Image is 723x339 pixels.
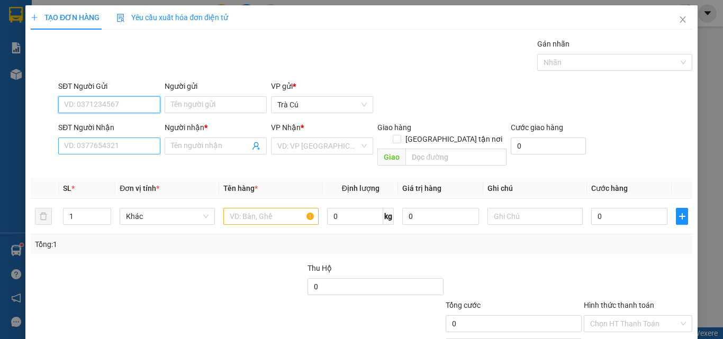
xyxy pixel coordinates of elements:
[9,9,61,22] div: Trà Cú
[676,212,688,221] span: plus
[8,67,63,79] div: 30.000
[405,149,506,166] input: Dọc đường
[277,97,367,113] span: Trà Cú
[307,264,331,272] span: Thu Hộ
[402,208,478,225] input: 0
[510,138,586,154] input: Cước giao hàng
[69,33,176,45] div: MINH
[483,178,587,199] th: Ghi chú
[668,5,698,35] button: Close
[35,208,52,225] button: delete
[126,208,209,224] span: Khác
[116,14,125,22] img: icon
[383,208,394,225] span: kg
[31,14,38,21] span: plus
[31,13,100,22] span: TẠO ĐƠN HÀNG
[401,133,506,145] span: [GEOGRAPHIC_DATA] tận nơi
[377,123,411,132] span: Giao hàng
[487,208,583,225] input: Ghi Chú
[446,301,481,309] span: Tổng cước
[537,40,570,48] label: Gán nhãn
[510,123,563,132] label: Cước giao hàng
[58,80,160,92] div: SĐT Người Gửi
[271,123,301,132] span: VP Nhận
[676,208,688,225] button: plus
[223,184,258,193] span: Tên hàng
[165,122,267,133] div: Người nhận
[69,9,176,33] div: [GEOGRAPHIC_DATA]
[271,80,373,92] div: VP gửi
[69,45,176,60] div: 0932157605
[165,80,267,92] div: Người gửi
[9,10,25,21] span: Gửi:
[8,68,24,79] span: CR :
[679,15,687,24] span: close
[591,184,628,193] span: Cước hàng
[223,208,319,225] input: VD: Bàn, Ghế
[402,184,441,193] span: Giá trị hàng
[116,13,228,22] span: Yêu cầu xuất hóa đơn điện tử
[341,184,379,193] span: Định lượng
[63,184,71,193] span: SL
[69,9,94,20] span: Nhận:
[377,149,405,166] span: Giao
[584,301,654,309] label: Hình thức thanh toán
[35,239,280,250] div: Tổng: 1
[120,184,159,193] span: Đơn vị tính
[252,142,260,150] span: user-add
[58,122,160,133] div: SĐT Người Nhận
